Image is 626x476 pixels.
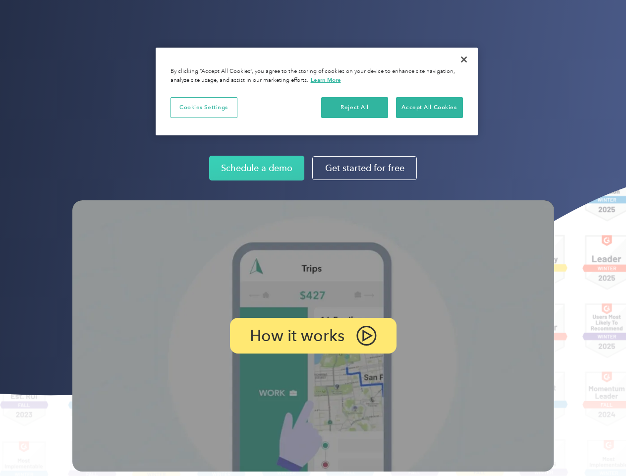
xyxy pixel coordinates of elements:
[311,76,341,83] a: More information about your privacy, opens in a new tab
[312,156,417,180] a: Get started for free
[156,48,478,135] div: Cookie banner
[156,48,478,135] div: Privacy
[171,97,237,118] button: Cookies Settings
[250,330,344,342] p: How it works
[453,49,475,70] button: Close
[396,97,463,118] button: Accept All Cookies
[209,156,304,180] a: Schedule a demo
[171,67,463,85] div: By clicking “Accept All Cookies”, you agree to the storing of cookies on your device to enhance s...
[321,97,388,118] button: Reject All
